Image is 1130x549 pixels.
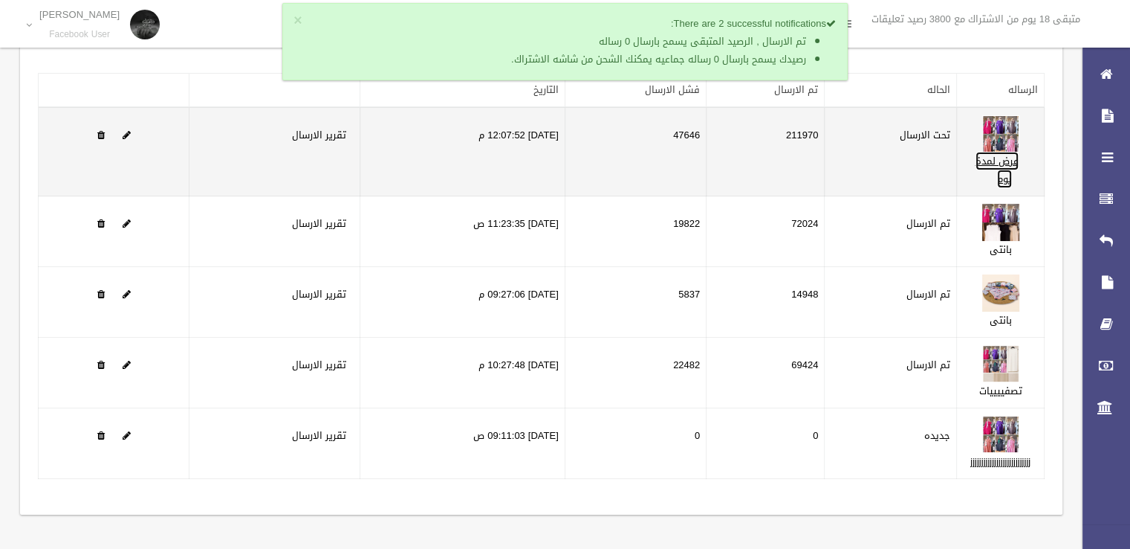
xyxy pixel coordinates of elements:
[292,285,346,304] a: تقرير الارسال
[900,126,950,144] label: تحت الارسال
[707,107,825,196] td: 211970
[123,126,131,144] a: Edit
[982,356,1019,374] a: Edit
[360,196,565,267] td: [DATE] 11:23:35 ص
[982,285,1019,304] a: Edit
[979,382,1022,400] a: تصفييييات
[707,408,825,479] td: 0
[671,14,836,33] strong: There are 2 successful notifications:
[360,408,565,479] td: [DATE] 09:11:03 ص
[982,214,1019,233] a: Edit
[825,74,957,108] th: الحاله
[565,408,706,479] td: 0
[123,426,131,445] a: Edit
[982,115,1019,152] img: 638947458874634215.jpeg
[957,74,1045,108] th: الرساله
[924,427,950,445] label: جديده
[293,13,302,28] button: ×
[39,9,120,20] p: [PERSON_NAME]
[292,126,346,144] a: تقرير الارسال
[990,240,1012,259] a: بانتى
[982,126,1019,144] a: Edit
[123,214,131,233] a: Edit
[292,356,346,374] a: تقرير الارسال
[565,267,706,338] td: 5837
[990,311,1012,330] a: بانتى
[774,80,818,99] a: تم الارسال
[982,416,1019,453] img: 638949937136135792.jpeg
[292,214,346,233] a: تقرير الارسال
[970,452,1030,471] a: jjjjjjjjjjjjjjjjjjjjjjjjjjjj
[360,338,565,408] td: [DATE] 10:27:48 م
[906,286,950,304] label: تم الارسال
[321,51,806,68] li: رصيدك يسمح بارسال 0 رساله جماعيه يمكنك الشحن من شاشه الاشتراك.
[565,196,706,267] td: 19822
[975,152,1019,188] a: عرض لمدة يوم
[707,196,825,267] td: 72024
[906,215,950,233] label: تم الارسال
[707,267,825,338] td: 14948
[123,356,131,374] a: Edit
[360,267,565,338] td: [DATE] 09:27:06 م
[982,274,1019,312] img: 638918385047297033.jpeg
[360,107,565,196] td: [DATE] 12:07:52 م
[982,204,1019,241] img: 638906992978540298.jpeg
[321,33,806,51] li: تم الارسال , الرصيد المتبقى يسمح بارسال 0 رساله
[982,426,1019,445] a: Edit
[565,107,706,196] td: 47646
[292,426,346,445] a: تقرير الارسال
[39,29,120,40] small: Facebook User
[123,285,131,304] a: Edit
[906,356,950,374] label: تم الارسال
[982,345,1019,382] img: 638942633964235032.jpeg
[533,80,559,99] a: التاريخ
[565,338,706,408] td: 22482
[645,80,700,99] a: فشل الارسال
[707,338,825,408] td: 69424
